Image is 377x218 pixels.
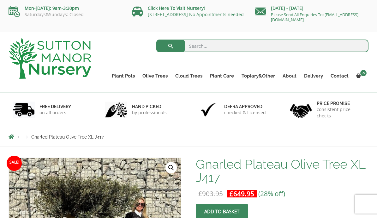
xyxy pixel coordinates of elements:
[7,156,22,171] span: Sale!
[230,189,233,198] span: £
[156,40,369,52] input: Search...
[279,72,300,80] a: About
[148,5,205,11] a: Click Here To Visit Nursery!
[224,104,266,109] h6: Defra approved
[9,38,91,79] img: logo
[300,72,327,80] a: Delivery
[132,109,167,116] p: by professionals
[31,134,104,140] span: Gnarled Plateau Olive Tree XL J417
[206,72,238,80] a: Plant Care
[9,134,368,139] nav: Breadcrumbs
[148,11,244,17] a: [STREET_ADDRESS] No Appointments needed
[255,4,368,12] p: [DATE] - [DATE]
[317,106,365,119] p: consistent price checks
[196,158,368,184] h1: Gnarled Plateau Olive Tree XL J417
[171,72,206,80] a: Cloud Trees
[271,12,358,22] a: Please Send All Enquiries To: [EMAIL_ADDRESS][DOMAIN_NAME]
[13,102,35,118] img: 1.jpg
[290,100,312,119] img: 4.jpg
[327,72,352,80] a: Contact
[352,72,368,80] a: 0
[224,109,266,116] p: checked & Licensed
[198,189,223,198] bdi: 903.95
[9,4,122,12] p: Mon-[DATE]: 9am-3:30pm
[230,189,254,198] bdi: 649.95
[198,189,202,198] span: £
[238,72,279,80] a: Topiary&Other
[9,12,122,17] p: Saturdays&Sundays: Closed
[360,70,367,76] span: 0
[105,102,127,118] img: 2.jpg
[139,72,171,80] a: Olive Trees
[258,189,285,198] span: (28% off)
[317,101,365,106] h6: Price promise
[108,72,139,80] a: Plant Pots
[39,109,71,116] p: on all orders
[197,102,219,118] img: 3.jpg
[132,104,167,109] h6: hand picked
[39,104,71,109] h6: FREE DELIVERY
[165,162,177,173] a: View full-screen image gallery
